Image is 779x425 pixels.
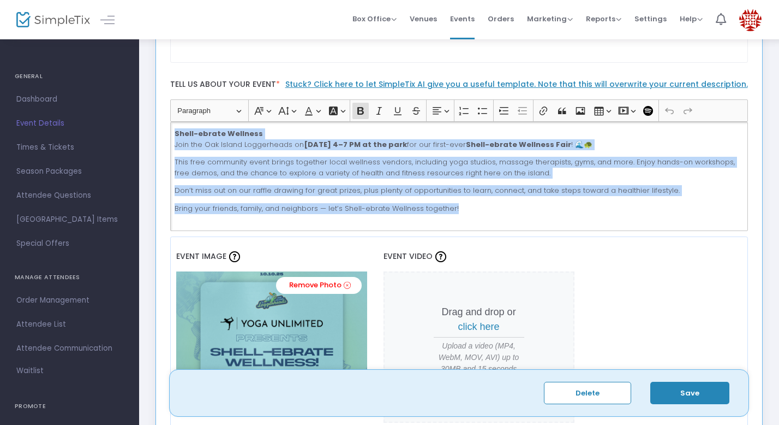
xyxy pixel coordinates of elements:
h4: GENERAL [15,66,124,87]
strong: [DATE] 4–7 PM at the park [304,139,407,150]
img: WellnessFair7910313.png [176,271,367,392]
span: Waitlist [16,365,44,376]
a: Stuck? Click here to let SimpleTix AI give you a useful template. Note that this will overwrite y... [285,79,748,90]
button: Delete [544,382,631,404]
p: Join the Oak Island Loggerheads on for our first-ever ! 🌊🐢 [175,128,743,150]
span: Times & Tickets [16,140,123,155]
strong: Shell-ebrate Wellness [175,128,263,139]
img: question-mark [229,251,240,262]
span: Help [680,14,703,24]
p: Bring your friends, family, and neighbors — let’s Shell-ebrate Wellness together! [175,203,743,214]
strong: Shell-ebrate Wellness Fair [466,139,571,150]
span: click here [458,321,500,332]
span: Special Offers [16,237,123,251]
img: question-mark [435,251,446,262]
span: Event Video [383,251,433,262]
span: Dashboard [16,92,123,107]
p: Don’t miss out on our raffle drawing for great prizes, plus plenty of opportunities to learn, con... [175,185,743,196]
label: Tell us about your event [165,74,753,99]
span: Box Office [352,14,397,24]
span: Upload a video (MP4, WebM, MOV, AVI) up to 30MB and 15 seconds long. [434,340,524,386]
div: Rich Text Editor, main [170,122,748,231]
button: Paragraph [172,102,246,119]
span: Marketing [527,14,573,24]
h4: PROMOTE [15,396,124,417]
span: Attendee Questions [16,188,123,203]
span: Venues [410,5,437,33]
p: Drag and drop or [434,305,524,334]
button: Save [650,382,729,404]
span: Attendee List [16,317,123,332]
span: Attendee Communication [16,341,123,356]
span: Orders [488,5,514,33]
span: Season Packages [16,164,123,179]
span: [GEOGRAPHIC_DATA] Items [16,212,123,227]
span: Events [450,5,475,33]
span: Reports [586,14,621,24]
a: Remove Photo [276,277,362,294]
span: Event Image [176,251,226,262]
div: Editor toolbar [170,99,748,121]
span: Paragraph [177,104,234,117]
span: Event Details [16,116,123,131]
span: Settings [634,5,667,33]
p: This free community event brings together local wellness vendors, including yoga studios, massage... [175,157,743,178]
span: Order Management [16,293,123,308]
h4: MANAGE ATTENDEES [15,267,124,288]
